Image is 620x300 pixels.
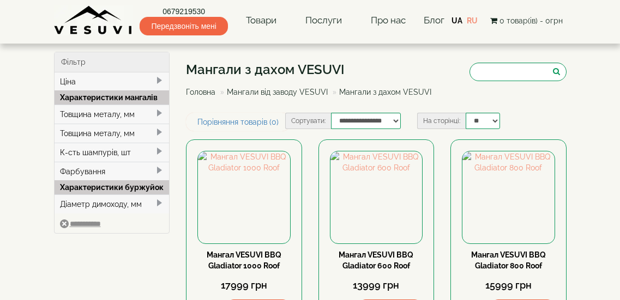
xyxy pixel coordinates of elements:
[360,8,417,33] a: Про нас
[294,8,353,33] a: Послуги
[186,88,215,96] a: Головна
[462,151,555,243] img: Мангал VESUVI BBQ Gladiator 800 Roof
[186,63,440,77] h1: Мангали з дахом VESUVI
[330,87,431,97] li: Мангали з дахом VESUVI
[55,180,170,194] div: Характеристики буржуйок
[54,5,133,35] img: Завод VESUVI
[55,90,170,105] div: Характеристики мангалів
[140,6,227,17] a: 0679219530
[417,113,466,129] label: На сторінці:
[462,278,555,292] div: 15999 грн
[227,88,328,96] a: Мангали від заводу VESUVI
[198,151,290,243] img: Мангал VESUVI BBQ Gladiator 1000 Roof
[197,278,291,292] div: 17999 грн
[55,194,170,213] div: Діаметр димоходу, мм
[186,113,290,131] a: Порівняння товарів (0)
[467,16,478,25] a: RU
[471,250,546,270] a: Мангал VESUVI BBQ Gladiator 800 Roof
[55,72,170,91] div: Ціна
[140,17,227,35] span: Передзвоніть мені
[330,151,423,243] img: Мангал VESUVI BBQ Gladiator 600 Roof
[499,16,563,25] span: 0 товар(ів) - 0грн
[285,113,331,129] label: Сортувати:
[55,162,170,181] div: Фарбування
[55,105,170,124] div: Товщина металу, мм
[55,124,170,143] div: Товщина металу, мм
[339,250,413,270] a: Мангал VESUVI BBQ Gladiator 600 Roof
[55,52,170,72] div: Фільтр
[424,15,444,26] a: Блог
[330,278,423,292] div: 13999 грн
[452,16,462,25] a: UA
[207,250,281,270] a: Мангал VESUVI BBQ Gladiator 1000 Roof
[55,143,170,162] div: К-сть шампурів, шт
[487,15,566,27] button: 0 товар(ів) - 0грн
[235,8,287,33] a: Товари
